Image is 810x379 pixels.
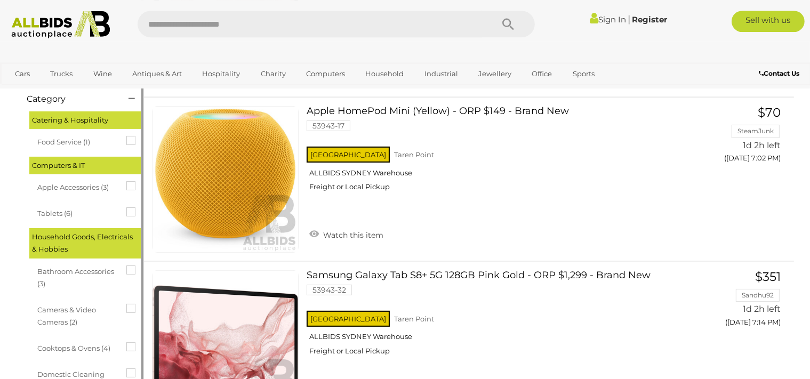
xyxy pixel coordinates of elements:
[482,11,535,37] button: Search
[37,301,117,329] span: Cameras & Video Cameras (2)
[8,83,98,100] a: [GEOGRAPHIC_DATA]
[525,65,559,83] a: Office
[628,13,630,25] span: |
[759,69,799,77] b: Contact Us
[86,65,119,83] a: Wine
[37,205,117,220] span: Tablets (6)
[694,106,783,168] a: $70 SteamJunk 1d 2h left ([DATE] 7:02 PM)
[6,11,115,38] img: Allbids.com.au
[27,94,113,104] h4: Category
[195,65,247,83] a: Hospitality
[320,230,383,240] span: Watch this item
[590,14,626,25] a: Sign In
[566,65,602,83] a: Sports
[315,106,678,199] a: Apple HomePod Mini (Yellow) - ORP $149 - Brand New 53943-17 [GEOGRAPHIC_DATA] Taren Point ALLBIDS...
[471,65,518,83] a: Jewellery
[758,105,781,120] span: $70
[694,270,783,333] a: $351 Sandhu92 1d 2h left ([DATE] 7:14 PM)
[307,226,386,242] a: Watch this item
[299,65,352,83] a: Computers
[29,228,141,259] div: Household Goods, Electricals & Hobbies
[358,65,411,83] a: Household
[254,65,293,83] a: Charity
[29,111,141,129] div: Catering & Hospitality
[125,65,189,83] a: Antiques & Art
[8,65,37,83] a: Cars
[732,11,805,32] a: Sell with us
[755,269,781,284] span: $351
[43,65,79,83] a: Trucks
[37,263,117,291] span: Bathroom Accessories (3)
[759,68,802,79] a: Contact Us
[29,157,141,174] div: Computers & IT
[37,133,117,148] span: Food Service (1)
[37,340,117,354] span: Cooktops & Ovens (4)
[418,65,465,83] a: Industrial
[315,270,678,364] a: Samsung Galaxy Tab S8+ 5G 128GB Pink Gold - ORP $1,299 - Brand New 53943-32 [GEOGRAPHIC_DATA] Tar...
[632,14,667,25] a: Register
[37,179,117,193] span: Apple Accessories (3)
